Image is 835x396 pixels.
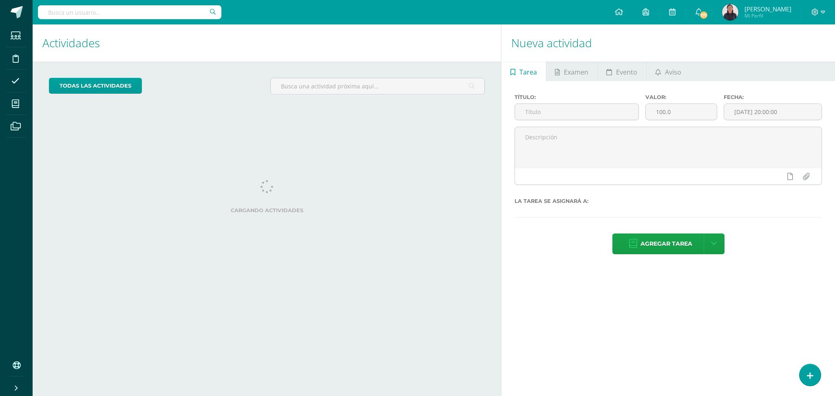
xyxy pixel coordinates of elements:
[546,62,597,81] a: Examen
[744,5,791,13] span: [PERSON_NAME]
[511,24,825,62] h1: Nueva actividad
[515,104,638,120] input: Título
[646,104,717,120] input: Puntos máximos
[271,78,485,94] input: Busca una actividad próxima aquí...
[722,4,738,20] img: 67078d01e56025b9630a76423ab6604b.png
[501,62,546,81] a: Tarea
[724,94,822,100] label: Fecha:
[42,24,491,62] h1: Actividades
[645,94,717,100] label: Valor:
[641,234,692,254] span: Agregar tarea
[647,62,690,81] a: Aviso
[49,207,485,213] label: Cargando actividades
[515,94,639,100] label: Título:
[38,5,221,19] input: Busca un usuario...
[515,198,822,204] label: La tarea se asignará a:
[744,12,791,19] span: Mi Perfil
[564,62,588,82] span: Examen
[598,62,646,81] a: Evento
[724,104,822,120] input: Fecha de entrega
[519,62,537,82] span: Tarea
[699,11,708,20] span: 171
[665,62,681,82] span: Aviso
[49,78,142,94] a: todas las Actividades
[616,62,637,82] span: Evento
